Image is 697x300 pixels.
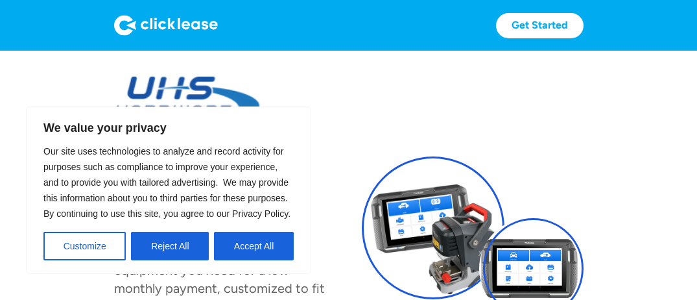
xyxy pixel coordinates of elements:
p: We value your privacy [43,120,294,136]
button: Accept All [214,232,294,260]
button: Reject All [131,232,209,260]
button: Customize [43,232,126,260]
div: We value your privacy [26,106,311,274]
img: Logo [114,15,218,36]
span: Our site uses technologies to analyze and record activity for purposes such as compliance to impr... [43,146,290,219]
a: Get Started [496,13,584,38]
